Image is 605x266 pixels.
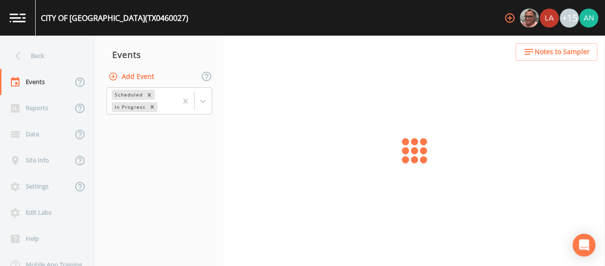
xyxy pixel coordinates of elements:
span: Notes to Sampler [535,46,590,58]
div: +15 [560,9,579,28]
img: e2d790fa78825a4bb76dcb6ab311d44c [520,9,539,28]
div: Lauren Saenz [539,9,559,28]
button: Add Event [107,68,158,85]
img: logo [10,13,26,22]
div: Scheduled [112,90,144,100]
div: In Progress [112,102,147,112]
img: 51c7c3e02574da21b92f622ac0f1a754 [579,9,598,28]
div: Mike Franklin [519,9,539,28]
div: Remove In Progress [147,102,157,112]
img: cf6e799eed601856facf0d2563d1856d [540,9,559,28]
button: Notes to Sampler [516,43,597,61]
div: Events [95,43,224,66]
div: Open Intercom Messenger [573,234,595,256]
div: Remove Scheduled [144,90,155,100]
div: CITY OF [GEOGRAPHIC_DATA] (TX0460027) [41,12,188,24]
